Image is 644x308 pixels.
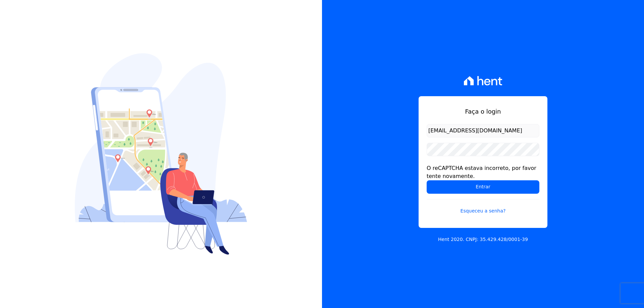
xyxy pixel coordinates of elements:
a: Esqueceu a senha? [427,199,539,214]
div: O reCAPTCHA estava incorreto, por favor tente novamente. [427,164,539,180]
h1: Faça o login [427,107,539,116]
input: Entrar [427,180,539,194]
input: Email [427,124,539,137]
img: Login [75,53,247,255]
p: Hent 2020. CNPJ: 35.429.428/0001-39 [438,236,528,243]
